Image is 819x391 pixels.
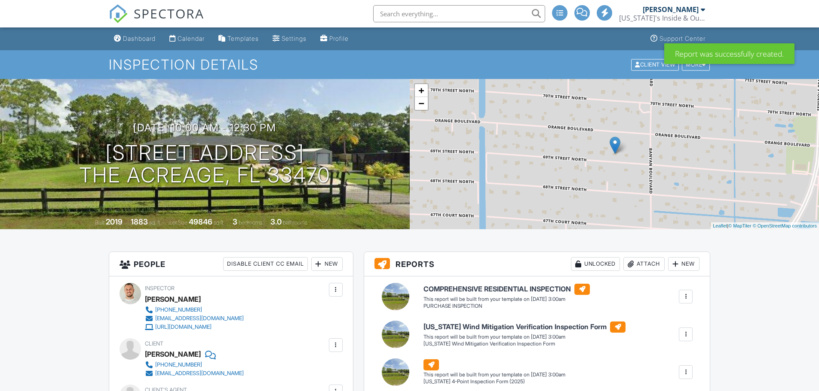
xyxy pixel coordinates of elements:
[623,257,665,271] div: Attach
[415,84,428,97] a: Zoom in
[109,252,353,276] h3: People
[145,306,244,314] a: [PHONE_NUMBER]
[215,31,262,47] a: Templates
[106,217,123,226] div: 2019
[713,223,727,228] a: Leaflet
[423,321,626,333] h6: [US_STATE] Wind Mitigation Verification Inspection Form
[155,370,244,377] div: [EMAIL_ADDRESS][DOMAIN_NAME]
[682,59,710,70] div: More
[283,219,307,226] span: bathrooms
[145,293,201,306] div: [PERSON_NAME]
[270,217,282,226] div: 3.0
[145,285,175,291] span: Inspector
[189,217,212,226] div: 49846
[753,223,817,228] a: © OpenStreetMap contributors
[109,57,711,72] h1: Inspection Details
[214,219,224,226] span: sq.ft.
[239,219,262,226] span: bedrooms
[169,219,187,226] span: Lot Size
[643,5,699,14] div: [PERSON_NAME]
[145,323,244,331] a: [URL][DOMAIN_NAME]
[145,369,244,378] a: [EMAIL_ADDRESS][DOMAIN_NAME]
[95,219,104,226] span: Built
[133,122,276,133] h3: [DATE] 10:00 am - 12:30 pm
[155,324,212,330] div: [URL][DOMAIN_NAME]
[145,340,163,347] span: Client
[166,31,208,47] a: Calendar
[373,5,545,22] input: Search everything...
[647,31,709,47] a: Support Center
[631,59,679,70] div: Client View
[423,303,590,310] div: PURCHASE INSPECTION
[423,296,590,303] div: This report will be built from your template on [DATE] 3:00am
[711,222,819,230] div: |
[728,223,752,228] a: © MapTiler
[329,35,349,42] div: Profile
[423,284,590,295] h6: COMPREHENSIVE RESIDENTIAL INSPECTION
[311,257,343,271] div: New
[630,61,681,67] a: Client View
[145,314,244,323] a: [EMAIL_ADDRESS][DOMAIN_NAME]
[110,31,159,47] a: Dashboard
[423,340,626,348] div: [US_STATE] Wind Mitigation Verification Inspection Form
[233,217,237,226] div: 3
[423,378,565,385] div: [US_STATE] 4-Point Inspection Form (2025)
[109,4,128,23] img: The Best Home Inspection Software - Spectora
[269,31,310,47] a: Settings
[317,31,352,47] a: Profile
[423,333,626,340] div: This report will be built from your template on [DATE] 3:00am
[619,14,705,22] div: Florida's Inside & Out Inspections
[571,257,620,271] div: Unlocked
[178,35,205,42] div: Calendar
[145,348,201,361] div: [PERSON_NAME]
[131,217,148,226] div: 1883
[664,43,794,64] div: Report was successfully created.
[415,97,428,110] a: Zoom out
[145,361,244,369] a: [PHONE_NUMBER]
[364,252,710,276] h3: Reports
[155,306,202,313] div: [PHONE_NUMBER]
[134,4,204,22] span: SPECTORA
[223,257,308,271] div: Disable Client CC Email
[149,219,161,226] span: sq. ft.
[155,361,202,368] div: [PHONE_NUMBER]
[109,12,204,30] a: SPECTORA
[282,35,307,42] div: Settings
[155,315,244,322] div: [EMAIL_ADDRESS][DOMAIN_NAME]
[423,371,565,378] div: This report will be built from your template on [DATE] 3:00am
[659,35,706,42] div: Support Center
[227,35,259,42] div: Templates
[123,35,156,42] div: Dashboard
[668,257,699,271] div: New
[79,142,331,187] h1: [STREET_ADDRESS] The Acreage, FL 33470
